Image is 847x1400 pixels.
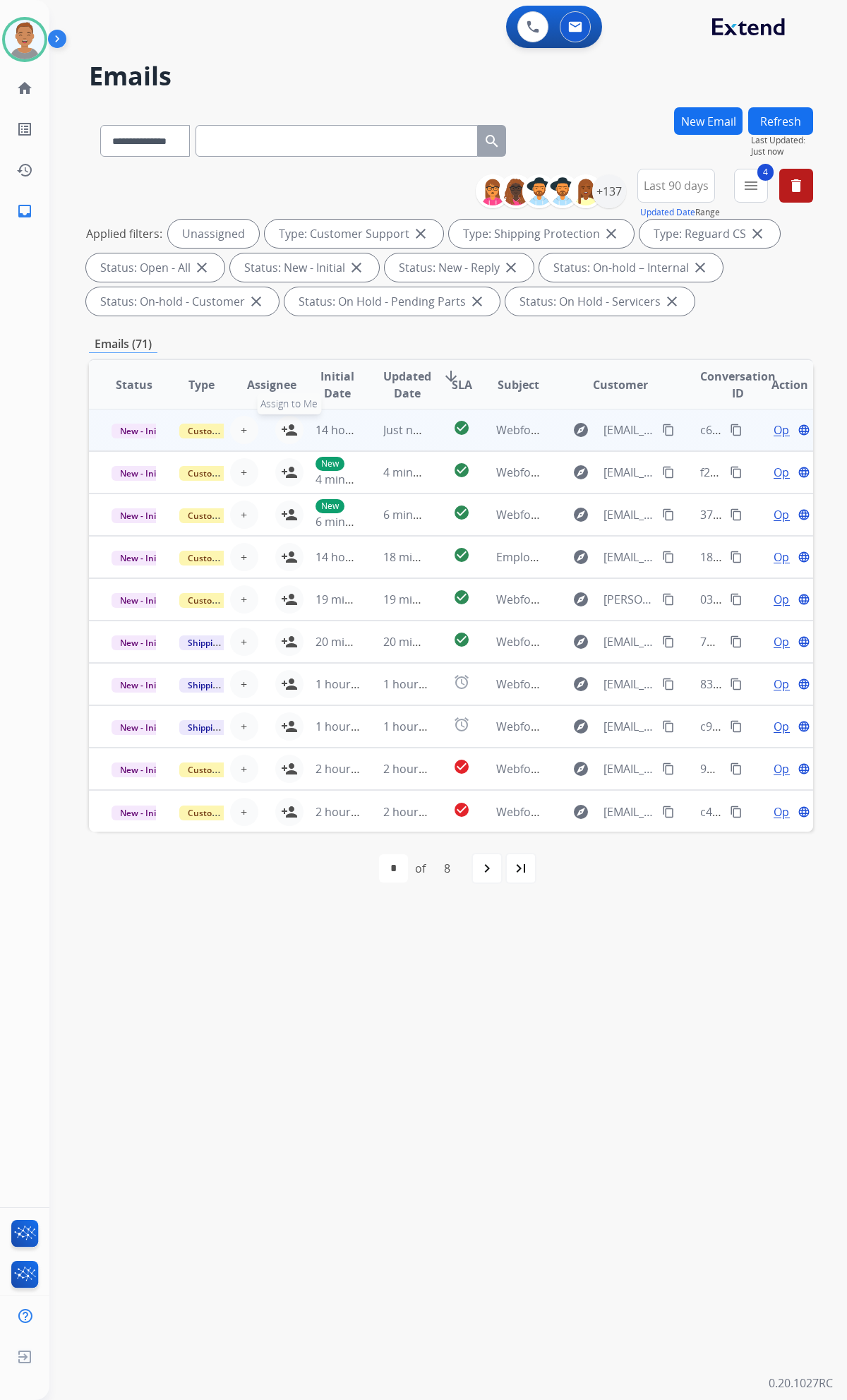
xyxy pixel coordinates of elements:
mat-icon: close [412,225,429,242]
mat-icon: check_circle [453,801,470,818]
mat-icon: content_copy [662,762,675,775]
mat-icon: content_copy [730,551,743,563]
mat-icon: explore [572,633,589,650]
span: Customer Support [179,593,271,608]
mat-icon: arrow_downward [443,368,459,385]
p: Emails (71) [89,335,157,353]
span: [EMAIL_ADDRESS][DOMAIN_NAME] [603,760,654,777]
span: Webform from [EMAIL_ADDRESS][DOMAIN_NAME] on [DATE] [496,804,816,820]
span: 4 minutes ago [383,465,459,480]
mat-icon: person_add [281,633,298,650]
span: Shipping Protection [179,635,276,650]
div: +137 [592,174,626,208]
button: New Email [674,107,743,135]
mat-icon: content_copy [662,720,675,733]
span: [EMAIL_ADDRESS][DOMAIN_NAME] [603,549,654,566]
span: 20 minutes ago [316,634,397,650]
span: 1 hour ago [316,719,373,734]
div: Status: On-hold – Internal [539,253,723,282]
span: Initial Date [316,368,360,402]
span: New - Initial [112,762,177,777]
span: Just now [383,422,428,438]
mat-icon: language [798,806,810,818]
span: Status [116,376,152,393]
th: Action [745,360,813,409]
mat-icon: close [348,259,365,276]
mat-icon: history [16,162,33,179]
button: Last 90 days [637,169,715,203]
mat-icon: menu [743,177,759,194]
span: New - Initial [112,466,177,481]
mat-icon: check_circle [453,504,470,521]
div: Type: Customer Support [265,220,443,248]
mat-icon: content_copy [662,593,675,606]
span: [EMAIL_ADDRESS][DOMAIN_NAME] [603,633,654,650]
span: + [241,676,247,693]
span: [PERSON_NAME][EMAIL_ADDRESS][PERSON_NAME][DOMAIN_NAME] [603,591,654,608]
span: Customer [593,376,648,393]
mat-icon: language [798,635,810,648]
mat-icon: check_circle [453,546,470,563]
span: + [241,633,247,650]
mat-icon: close [663,293,680,310]
span: Type [188,376,215,393]
span: 20 minutes ago [383,634,465,650]
mat-icon: explore [572,506,589,523]
mat-icon: alarm [453,716,470,733]
span: Customer Support [179,508,271,523]
span: Open [774,421,803,438]
button: + [230,798,258,826]
mat-icon: person_add [281,760,298,777]
button: + [230,458,258,486]
mat-icon: person_add [281,676,298,693]
mat-icon: language [798,720,810,733]
span: Conversation ID [700,368,776,402]
mat-icon: alarm [453,674,470,690]
p: Applied filters: [86,225,162,242]
span: Webform from [EMAIL_ADDRESS][DOMAIN_NAME] on [DATE] [496,761,816,777]
span: Webform from [EMAIL_ADDRESS][DOMAIN_NAME] on [DATE] [496,634,816,650]
mat-icon: delete [788,177,805,194]
button: + [230,712,258,741]
mat-icon: home [16,80,33,97]
p: 0.20.1027RC [769,1375,833,1392]
div: Status: New - Initial [230,253,379,282]
span: 2 hours ago [383,761,447,777]
mat-icon: explore [572,464,589,481]
div: Status: On Hold - Servicers [505,287,695,316]
div: Status: On Hold - Pending Parts [284,287,500,316]
mat-icon: language [798,762,810,775]
span: Customer Support [179,762,271,777]
span: New - Initial [112,806,177,820]
mat-icon: list_alt [16,121,33,138]
span: 18 minutes ago [383,549,465,565]
div: of [415,860,426,877]
span: SLA [452,376,472,393]
mat-icon: navigate_next [479,860,495,877]
button: + [230,628,258,656]
span: 14 hours ago [316,549,385,565]
button: + [230,416,258,444]
span: Webform from [EMAIL_ADDRESS][DOMAIN_NAME] on [DATE] [496,422,816,438]
div: Status: On-hold - Customer [86,287,279,316]
span: + [241,506,247,523]
button: + [230,543,258,571]
mat-icon: content_copy [730,424,743,436]
span: Customer Support [179,424,271,438]
span: 19 minutes ago [383,592,465,607]
mat-icon: person_add [281,718,298,735]
span: Assignee [247,376,296,393]
mat-icon: person_add [281,421,298,438]
span: [EMAIL_ADDRESS][DOMAIN_NAME] [603,803,654,820]
mat-icon: explore [572,591,589,608]
span: 4 [757,164,774,181]
span: 4 minutes ago [316,472,391,487]
span: Subject [498,376,539,393]
span: 14 hours ago [316,422,385,438]
button: Assign to Me [275,416,304,444]
div: Unassigned [168,220,259,248]
mat-icon: explore [572,803,589,820]
mat-icon: explore [572,718,589,735]
mat-icon: content_copy [730,762,743,775]
mat-icon: content_copy [662,424,675,436]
